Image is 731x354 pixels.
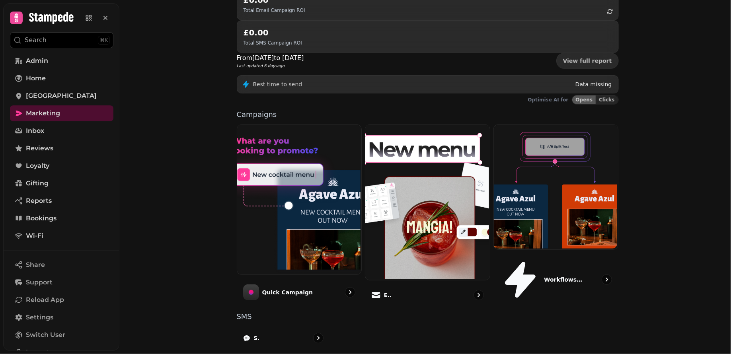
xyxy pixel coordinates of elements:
[237,111,619,118] p: Campaigns
[237,313,619,320] p: SMS
[26,74,46,83] span: Home
[10,327,113,343] button: Switch User
[253,80,302,88] p: Best time to send
[26,196,52,206] span: Reports
[544,276,584,284] p: Workflows (coming soon)
[10,257,113,273] button: Share
[244,7,305,14] p: Total Email Campaign ROI
[26,179,49,188] span: Gifting
[493,124,619,307] a: Workflows (coming soon)Workflows (coming soon)
[576,97,593,102] span: Opens
[237,63,304,69] p: Last updated 6 days ago
[10,53,113,69] a: Admin
[26,214,57,223] span: Bookings
[599,97,614,102] span: Clicks
[244,40,302,46] p: Total SMS Campaign ROI
[26,260,45,270] span: Share
[475,291,483,299] svg: go to
[10,32,113,48] button: Search⌘K
[603,276,611,284] svg: go to
[556,53,619,69] a: View full report
[314,334,322,342] svg: go to
[10,309,113,325] a: Settings
[26,144,53,153] span: Reviews
[10,123,113,139] a: Inbox
[26,231,43,241] span: Wi-Fi
[236,124,361,274] img: Quick Campaign
[253,334,259,342] p: SMS
[237,124,362,307] a: Quick CampaignQuick Campaign
[575,80,612,88] p: Data missing
[25,35,47,45] p: Search
[596,95,618,104] button: Clicks
[10,88,113,104] a: [GEOGRAPHIC_DATA]
[572,95,596,104] button: Opens
[365,124,489,279] img: Email
[346,288,354,296] svg: go to
[26,295,64,305] span: Reload App
[10,274,113,290] button: Support
[493,124,618,249] img: Workflows (coming soon)
[244,27,302,38] h2: £0.00
[384,291,392,299] p: Email
[26,91,97,101] span: [GEOGRAPHIC_DATA]
[10,105,113,121] a: Marketing
[237,53,304,63] p: From [DATE] to [DATE]
[10,210,113,226] a: Bookings
[10,175,113,191] a: Gifting
[10,193,113,209] a: Reports
[262,288,313,296] p: Quick Campaign
[26,330,65,340] span: Switch User
[10,292,113,308] button: Reload App
[26,126,44,136] span: Inbox
[98,36,110,45] div: ⌘K
[10,228,113,244] a: Wi-Fi
[10,158,113,174] a: Loyalty
[26,278,53,287] span: Support
[528,97,569,103] p: Optimise AI for
[26,161,49,171] span: Loyalty
[26,56,48,66] span: Admin
[237,327,330,350] a: SMS
[603,5,617,18] button: refresh
[365,124,490,307] a: EmailEmail
[10,140,113,156] a: Reviews
[26,109,60,118] span: Marketing
[10,70,113,86] a: Home
[26,313,53,322] span: Settings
